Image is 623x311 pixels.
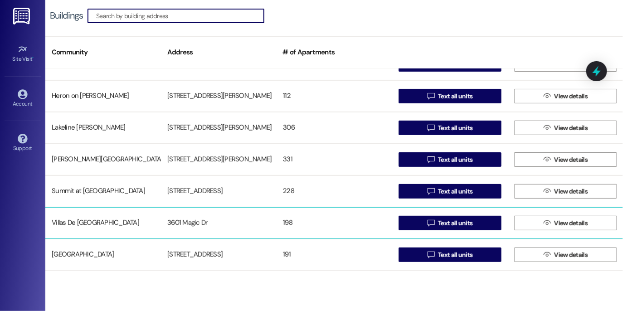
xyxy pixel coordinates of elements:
i:  [544,251,550,258]
span: View details [554,123,588,133]
div: Heron on [PERSON_NAME] [45,87,161,105]
button: Text all units [399,152,501,167]
button: Text all units [399,248,501,262]
span: Text all units [438,155,472,165]
div: Buildings [50,11,83,20]
span: View details [554,155,588,165]
div: Community [45,41,161,63]
i:  [428,156,434,163]
div: 3601 Magic Dr [161,214,277,232]
i:  [428,188,434,195]
div: [STREET_ADDRESS] [161,182,277,200]
div: # of Apartments [277,41,392,63]
div: [STREET_ADDRESS][PERSON_NAME] [161,119,277,137]
span: Text all units [438,219,472,228]
div: Villas De [GEOGRAPHIC_DATA] [45,214,161,232]
div: [STREET_ADDRESS][PERSON_NAME] [161,87,277,105]
div: 331 [277,151,392,169]
i:  [428,219,434,227]
button: Text all units [399,121,501,135]
button: Text all units [399,184,501,199]
i:  [544,92,550,100]
span: View details [554,92,588,101]
span: • [33,54,34,61]
span: Text all units [438,250,472,260]
span: View details [554,250,588,260]
div: 112 [277,87,392,105]
a: Support [5,131,41,155]
i:  [428,124,434,131]
a: Site Visit • [5,42,41,66]
span: Text all units [438,123,472,133]
button: View details [514,152,617,167]
div: 306 [277,119,392,137]
span: View details [554,219,588,228]
i:  [544,188,550,195]
div: [STREET_ADDRESS] [161,246,277,264]
button: View details [514,248,617,262]
button: View details [514,216,617,230]
i:  [428,251,434,258]
span: View details [554,187,588,196]
input: Search by building address [96,10,264,22]
div: [PERSON_NAME][GEOGRAPHIC_DATA] [45,151,161,169]
span: Text all units [438,92,472,101]
div: 191 [277,246,392,264]
div: Summit at [GEOGRAPHIC_DATA] [45,182,161,200]
div: [GEOGRAPHIC_DATA] [45,246,161,264]
div: 228 [277,182,392,200]
i:  [428,92,434,100]
img: ResiDesk Logo [13,8,32,24]
a: Account [5,87,41,111]
div: [STREET_ADDRESS][PERSON_NAME] [161,151,277,169]
div: 198 [277,214,392,232]
button: View details [514,89,617,103]
i:  [544,219,550,227]
button: Text all units [399,89,501,103]
span: Text all units [438,187,472,196]
i:  [544,156,550,163]
button: View details [514,184,617,199]
button: Text all units [399,216,501,230]
button: View details [514,121,617,135]
i:  [544,124,550,131]
div: Lakeline [PERSON_NAME] [45,119,161,137]
div: Address [161,41,277,63]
